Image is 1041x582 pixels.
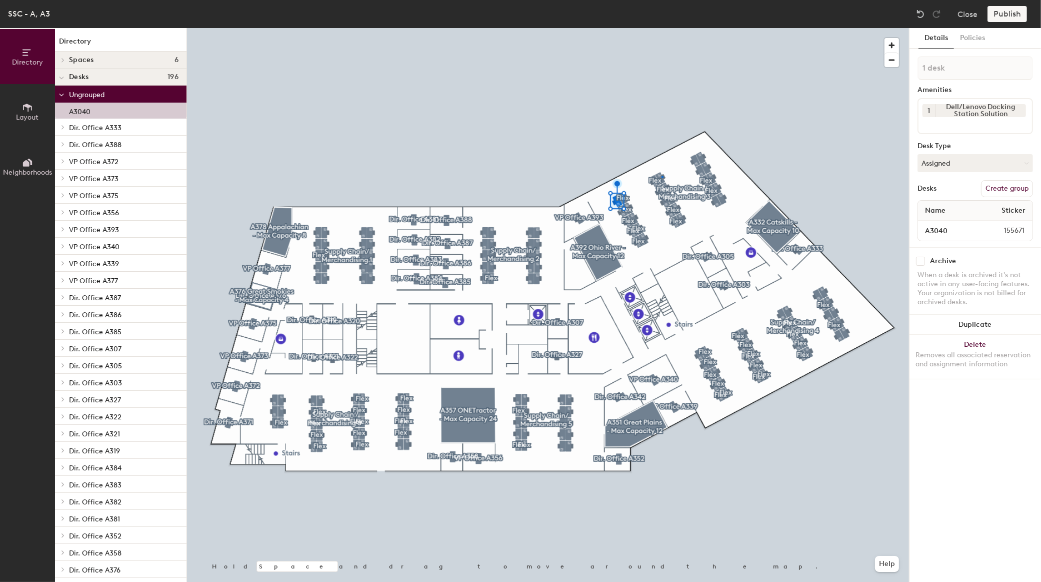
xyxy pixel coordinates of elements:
[69,192,118,200] span: VP Office A375
[922,104,935,117] button: 1
[996,202,1030,220] span: Sticker
[920,224,980,238] input: Unnamed desk
[69,328,121,336] span: Dir. Office A385
[69,481,121,489] span: Dir. Office A383
[69,549,121,557] span: Dir. Office A358
[69,226,119,234] span: VP Office A393
[69,464,121,472] span: Dir. Office A384
[69,73,88,81] span: Desks
[915,351,1035,369] div: Removes all associated reservation and assignment information
[935,104,1026,117] div: Dell/Lenovo Docking Station Solution
[69,294,121,302] span: Dir. Office A387
[918,28,954,49] button: Details
[917,185,936,193] div: Desks
[917,142,1033,150] div: Desk Type
[931,9,941,19] img: Redo
[69,345,121,353] span: Dir. Office A307
[69,379,122,387] span: Dir. Office A303
[981,180,1033,197] button: Create group
[69,566,120,574] span: Dir. Office A376
[69,362,122,370] span: Dir. Office A305
[920,202,950,220] span: Name
[69,141,121,149] span: Dir. Office A388
[69,56,94,64] span: Spaces
[69,124,121,132] span: Dir. Office A333
[69,447,120,455] span: Dir. Office A319
[930,257,956,265] div: Archive
[915,9,925,19] img: Undo
[980,225,1030,236] span: 155671
[917,86,1033,94] div: Amenities
[69,396,121,404] span: Dir. Office A327
[8,8,50,20] div: SSC - A, A3
[69,532,121,540] span: Dir. Office A352
[909,335,1041,379] button: DeleteRemoves all associated reservation and assignment information
[3,168,52,177] span: Neighborhoods
[174,56,178,64] span: 6
[69,311,121,319] span: Dir. Office A386
[16,113,39,122] span: Layout
[69,175,118,183] span: VP Office A373
[69,91,104,99] span: Ungrouped
[957,6,977,22] button: Close
[12,58,43,67] span: Directory
[875,556,899,572] button: Help
[954,28,991,49] button: Policies
[167,73,178,81] span: 196
[69,498,121,506] span: Dir. Office A382
[69,209,119,217] span: VP Office A356
[69,277,118,285] span: VP Office A377
[69,260,119,268] span: VP Office A339
[55,36,186,52] h1: Directory
[69,413,121,421] span: Dir. Office A322
[69,105,90,116] p: A3040
[917,271,1033,307] div: When a desk is archived it's not active in any user-facing features. Your organization is not bil...
[69,430,120,438] span: Dir. Office A321
[69,515,120,523] span: Dir. Office A381
[69,243,119,251] span: VP Office A340
[928,106,930,116] span: 1
[69,158,118,166] span: VP Office A372
[909,315,1041,335] button: Duplicate
[917,154,1033,172] button: Assigned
